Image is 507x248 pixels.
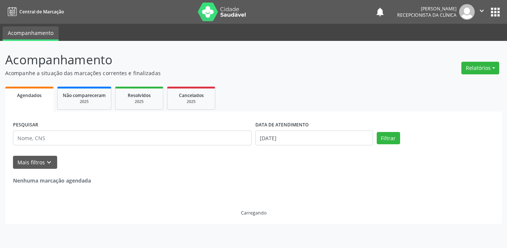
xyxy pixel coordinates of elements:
p: Acompanhe a situação das marcações correntes e finalizadas [5,69,353,77]
i: keyboard_arrow_down [45,158,53,167]
span: Resolvidos [128,92,151,99]
img: img [459,4,475,20]
div: [PERSON_NAME] [397,6,457,12]
input: Selecione um intervalo [255,131,373,145]
button:  [475,4,489,20]
i:  [478,7,486,15]
label: PESQUISAR [13,119,38,131]
button: apps [489,6,502,19]
span: Agendados [17,92,42,99]
p: Acompanhamento [5,51,353,69]
strong: Nenhuma marcação agendada [13,177,91,184]
button: Filtrar [377,132,400,145]
div: 2025 [63,99,106,104]
span: Cancelados [179,92,204,99]
span: Central de Marcação [19,9,64,15]
div: Carregando [241,210,266,216]
button: notifications [375,7,385,17]
span: Recepcionista da clínica [397,12,457,18]
a: Central de Marcação [5,6,64,18]
button: Relatórios [461,62,499,74]
label: DATA DE ATENDIMENTO [255,119,309,131]
div: 2025 [173,99,210,104]
input: Nome, CNS [13,131,252,145]
a: Acompanhamento [3,26,59,41]
button: Mais filtroskeyboard_arrow_down [13,156,57,169]
span: Não compareceram [63,92,106,99]
div: 2025 [121,99,158,104]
